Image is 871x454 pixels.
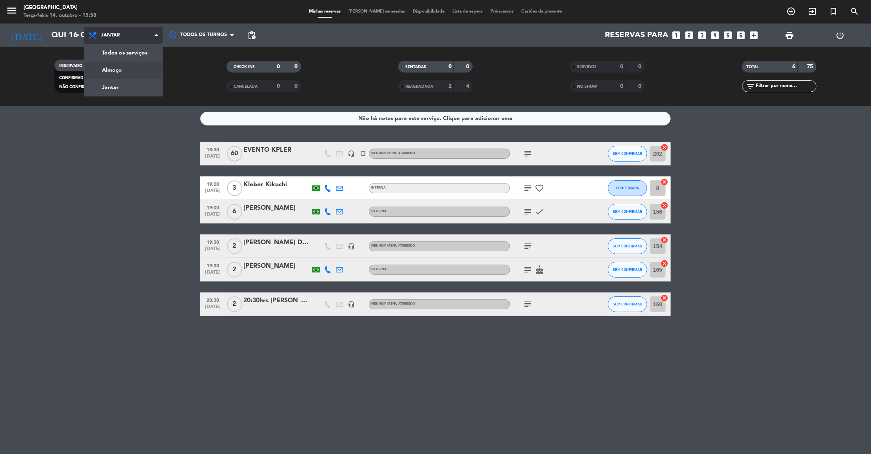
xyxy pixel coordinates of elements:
span: 3 [227,180,242,196]
i: subject [523,149,532,158]
div: Não há notas para este serviço. Clique para adicionar uma [359,114,513,123]
i: cancel [661,143,668,151]
div: [PERSON_NAME] Da Matta [243,238,310,248]
i: turned_in_not [829,7,838,16]
button: SEM CONFIRMAR [608,204,647,220]
i: search [850,7,859,16]
strong: 2 [448,84,452,89]
span: 2 [227,262,242,278]
div: [PERSON_NAME] [243,203,310,213]
span: SEM CONFIRMAR [613,302,642,306]
span: Nenhum menu atribuído [371,302,415,305]
i: looks_one [671,30,682,40]
i: cake [535,265,544,274]
strong: 0 [621,84,624,89]
span: [DATE] [203,154,223,163]
span: 18:30 [203,145,223,154]
strong: 0 [638,84,643,89]
span: Pré-acessos [487,9,518,14]
i: subject [523,183,532,193]
span: [DATE] [203,304,223,313]
span: REAGENDADA [405,85,433,89]
span: Cartões de presente [518,9,566,14]
a: Jantar [85,79,162,96]
i: exit_to_app [807,7,817,16]
i: headset_mic [348,150,355,157]
span: 2 [227,238,242,254]
i: subject [523,207,532,216]
strong: 4 [466,84,471,89]
strong: 75 [807,64,815,69]
i: cancel [661,178,668,186]
a: Todos os serviços [85,44,162,62]
span: [DATE] [203,212,223,221]
i: looks_3 [697,30,708,40]
span: NÃO CONFIRMAR [59,85,93,89]
span: 19:00 [203,179,223,188]
i: [DATE] [6,27,47,44]
i: subject [523,265,532,274]
button: SEM CONFIRMAR [608,262,647,278]
i: filter_list [746,82,755,91]
span: Minhas reservas [305,9,345,14]
i: cancel [661,202,668,209]
span: Externa [371,268,387,271]
strong: 0 [638,64,643,69]
strong: 0 [294,84,299,89]
span: RESERVADO [59,64,82,68]
i: cancel [661,260,668,267]
div: Terça-feira 14. outubro - 15:58 [24,12,96,20]
span: print [785,31,795,40]
div: [PERSON_NAME] [243,261,310,271]
span: 19:00 [203,203,223,212]
input: Filtrar por nome... [755,82,816,91]
strong: 0 [277,64,280,69]
span: NO-SHOW [577,85,597,89]
i: subject [523,242,532,251]
strong: 0 [277,84,280,89]
span: TOTAL [747,65,759,69]
span: 6 [227,204,242,220]
strong: 0 [448,64,452,69]
div: LOG OUT [815,24,865,47]
i: cancel [661,294,668,302]
span: CONFIRMADA [616,186,639,190]
span: 19:30 [203,261,223,270]
span: SENTADAS [405,65,426,69]
span: CHECK INS [234,65,255,69]
strong: 0 [621,64,624,69]
span: SERVIDOS [577,65,597,69]
span: [DATE] [203,270,223,279]
span: Lista de espera [449,9,487,14]
i: headset_mic [348,243,355,250]
i: favorite_border [535,183,544,193]
i: looks_two [684,30,695,40]
span: Externa [371,210,387,213]
span: 2 [227,296,242,312]
strong: 0 [466,64,471,69]
strong: 0 [294,64,299,69]
span: SEM CONFIRMAR [613,267,642,272]
i: turned_in_not [359,150,367,157]
i: power_settings_new [835,31,845,40]
span: 20:30 [203,295,223,304]
span: Nenhum menu atribuído [371,152,415,155]
span: [DATE] [203,188,223,197]
button: SEM CONFIRMAR [608,238,647,254]
i: cancel [661,236,668,244]
i: menu [6,5,18,16]
span: Disponibilidade [409,9,449,14]
button: SEM CONFIRMAR [608,296,647,312]
div: 20:30hrs [PERSON_NAME] e [PERSON_NAME] [243,296,310,306]
span: pending_actions [247,31,256,40]
i: looks_5 [723,30,733,40]
i: subject [523,300,532,309]
i: headset_mic [348,301,355,308]
i: looks_6 [736,30,746,40]
span: 19:30 [203,237,223,246]
span: SEM CONFIRMAR [613,244,642,248]
strong: 6 [792,64,795,69]
button: menu [6,5,18,19]
span: 60 [227,146,242,162]
i: check [535,207,544,216]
